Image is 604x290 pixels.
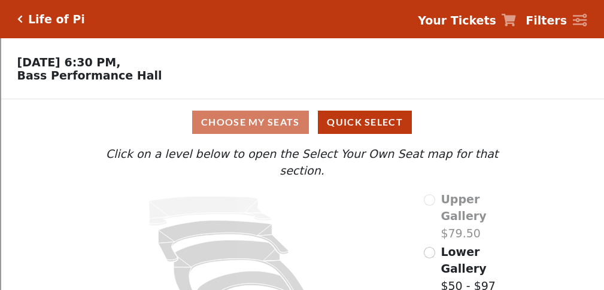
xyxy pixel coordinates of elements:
a: Click here to go back to filters [17,15,23,23]
strong: Filters [526,14,567,27]
a: Filters [526,12,587,29]
h5: Life of Pi [28,13,85,26]
a: Your Tickets [418,12,516,29]
strong: Your Tickets [418,14,496,27]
